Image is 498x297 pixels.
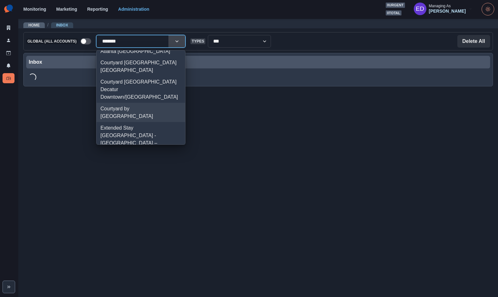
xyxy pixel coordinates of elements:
[28,23,40,27] a: Home
[87,7,108,12] a: Reporting
[386,10,401,16] span: 0 total
[26,38,78,44] span: Global (All Accounts)
[23,22,73,28] nav: breadcrumb
[482,3,494,15] button: Toggle Mode
[97,122,185,156] div: Extended Stay [GEOGRAPHIC_DATA] - [GEOGRAPHIC_DATA] – [GEOGRAPHIC_DATA]
[409,3,478,15] button: Managing As[PERSON_NAME]
[3,281,15,293] button: Expand
[56,23,68,27] a: Inbox
[457,35,490,48] button: Delete All
[118,7,149,12] a: Administration
[97,103,185,122] div: Courtyard by [GEOGRAPHIC_DATA]
[3,35,15,45] a: Users
[47,22,49,28] span: /
[56,7,77,12] a: Marketing
[97,76,185,103] div: Courtyard [GEOGRAPHIC_DATA] Decatur Downtown/[GEOGRAPHIC_DATA]
[386,3,405,8] span: 0 urgent
[29,58,488,66] div: Inbox
[3,23,15,33] a: Clients
[416,1,424,16] div: Elizabeth Dempsey
[190,38,205,44] span: Types
[3,48,15,58] a: Draft Posts
[3,61,15,71] a: Notifications
[97,45,185,57] div: Atlanta [GEOGRAPHIC_DATA]
[3,73,15,83] a: Inbox
[429,9,466,14] div: [PERSON_NAME]
[23,7,46,12] a: Monitoring
[429,4,451,8] div: Managing As
[97,57,185,76] div: Courtyard [GEOGRAPHIC_DATA] [GEOGRAPHIC_DATA]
